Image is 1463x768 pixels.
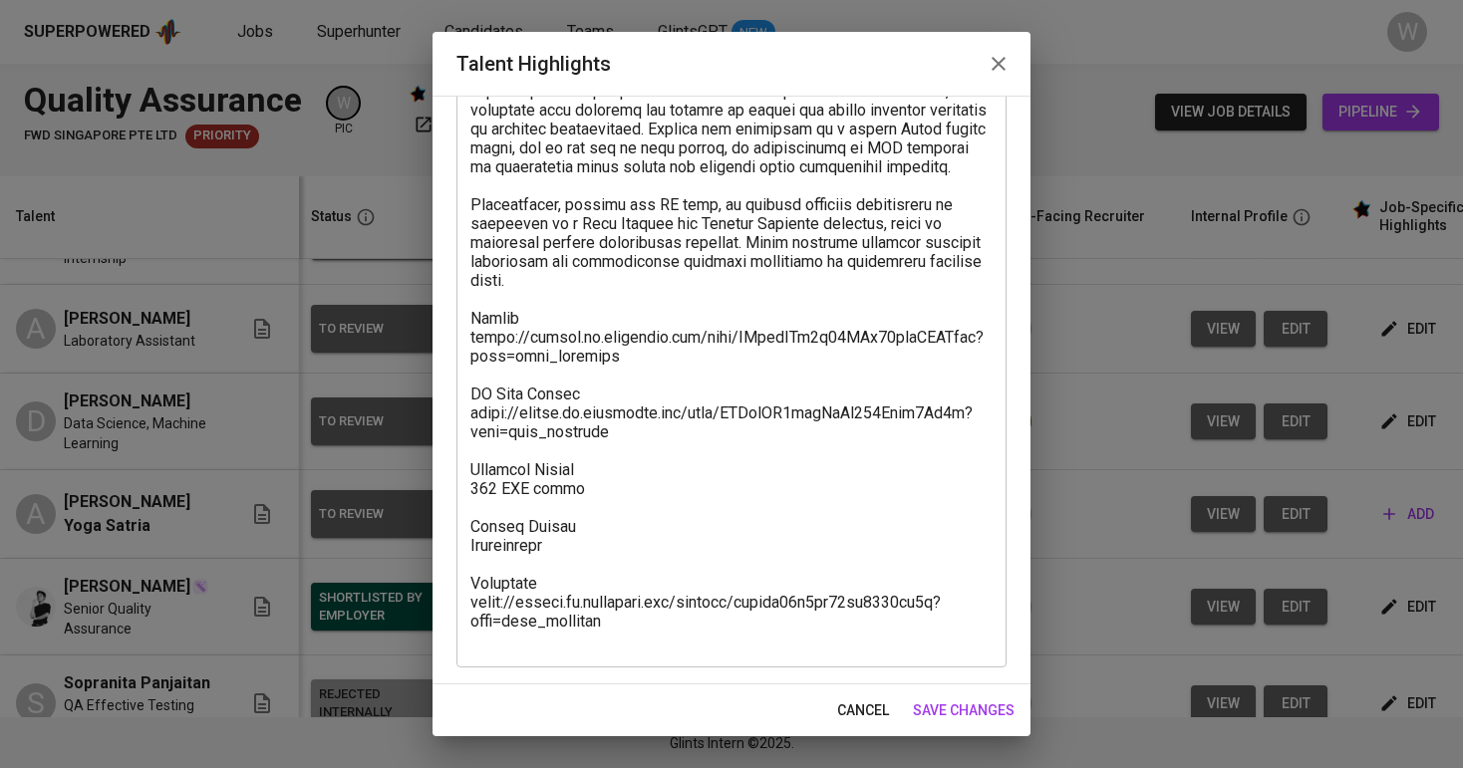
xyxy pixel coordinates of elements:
[829,692,897,729] button: cancel
[913,698,1015,723] span: save changes
[456,48,1007,80] h2: Talent Highlights
[837,698,889,723] span: cancel
[470,25,993,649] textarea: Lorem'i dolorsitam co AD Elitsedd ei Tempor Incididun, utlabore et dolore magnaal en adm veniam’q...
[905,692,1023,729] button: save changes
